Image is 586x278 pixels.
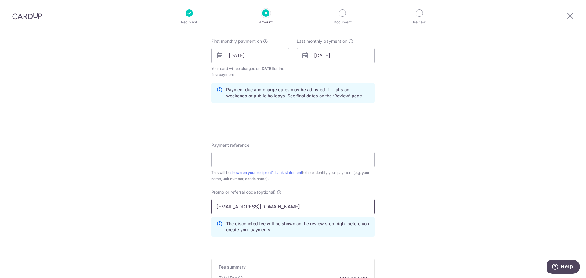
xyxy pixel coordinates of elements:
[211,189,256,195] span: Promo or referral code
[320,19,365,25] p: Document
[230,170,302,175] a: shown on your recipient’s bank statement
[297,48,375,63] input: DD / MM / YYYY
[297,38,347,44] span: Last monthly payment on
[260,66,273,71] span: [DATE]
[226,221,370,233] p: The discounted fee will be shown on the review step, right before you create your payments.
[211,142,249,148] span: Payment reference
[12,12,42,20] img: CardUp
[211,38,262,44] span: First monthly payment on
[211,66,289,78] span: Your card will be charged on
[243,19,288,25] p: Amount
[219,264,367,270] h5: Fee summary
[211,170,375,182] div: This will be to help identify your payment (e.g. your name, unit number, condo name).
[547,260,580,275] iframe: Opens a widget where you can find more information
[257,189,276,195] span: (optional)
[226,87,370,99] p: Payment due and charge dates may be adjusted if it falls on weekends or public holidays. See fina...
[211,48,289,63] input: DD / MM / YYYY
[167,19,212,25] p: Recipient
[397,19,442,25] p: Review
